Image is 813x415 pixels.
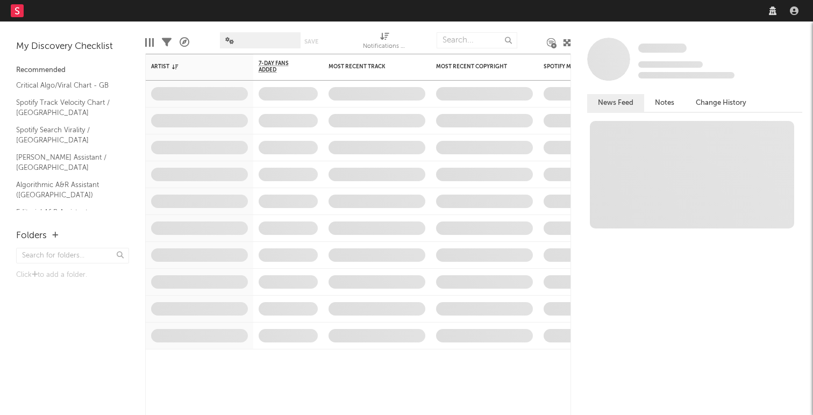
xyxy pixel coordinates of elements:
button: News Feed [587,94,644,112]
div: Notifications (Artist) [363,27,406,58]
div: Click to add a folder. [16,269,129,282]
div: A&R Pipeline [180,27,189,58]
input: Search for folders... [16,248,129,263]
a: Spotify Track Velocity Chart / [GEOGRAPHIC_DATA] [16,97,118,119]
a: Editorial A&R Assistant ([GEOGRAPHIC_DATA]) [16,206,118,228]
div: Recommended [16,64,129,77]
div: My Discovery Checklist [16,40,129,53]
div: Most Recent Track [329,63,409,70]
a: Critical Algo/Viral Chart - GB [16,80,118,91]
div: Folders [16,230,47,242]
div: Most Recent Copyright [436,63,517,70]
a: [PERSON_NAME] Assistant / [GEOGRAPHIC_DATA] [16,152,118,174]
a: Spotify Search Virality / [GEOGRAPHIC_DATA] [16,124,118,146]
button: Notes [644,94,685,112]
span: Some Artist [638,44,687,53]
a: Algorithmic A&R Assistant ([GEOGRAPHIC_DATA]) [16,179,118,201]
span: 0 fans last week [638,72,734,78]
span: Tracking Since: [DATE] [638,61,703,68]
span: 7-Day Fans Added [259,60,302,73]
div: Spotify Monthly Listeners [544,63,624,70]
button: Save [304,39,318,45]
div: Notifications (Artist) [363,40,406,53]
a: Some Artist [638,43,687,54]
div: Filters [162,27,172,58]
input: Search... [437,32,517,48]
button: Change History [685,94,757,112]
div: Artist [151,63,232,70]
div: Edit Columns [145,27,154,58]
